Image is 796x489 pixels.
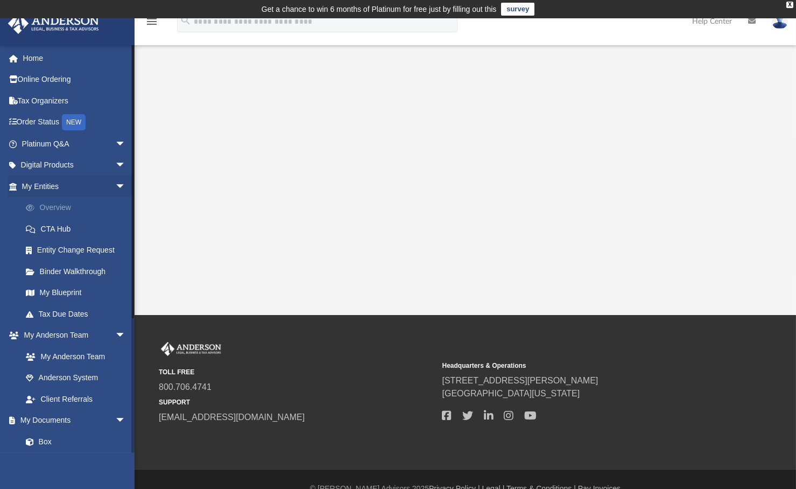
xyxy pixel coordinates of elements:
a: My Entitiesarrow_drop_down [8,176,142,197]
a: CTA Hub [15,218,142,240]
a: My Documentsarrow_drop_down [8,410,137,431]
a: Digital Productsarrow_drop_down [8,155,142,176]
a: Platinum Q&Aarrow_drop_down [8,133,142,155]
a: Home [8,47,142,69]
a: Binder Walkthrough [15,261,142,282]
i: search [180,15,192,26]
img: Anderson Advisors Platinum Portal [5,13,102,34]
a: Client Referrals [15,388,137,410]
img: Anderson Advisors Platinum Portal [159,342,223,356]
div: NEW [62,114,86,130]
a: menu [145,20,158,28]
span: arrow_drop_down [115,176,137,198]
a: survey [501,3,534,16]
small: SUPPORT [159,397,435,407]
a: [STREET_ADDRESS][PERSON_NAME] [442,376,598,385]
div: Get a chance to win 6 months of Platinum for free just by filling out this [262,3,497,16]
span: arrow_drop_down [115,155,137,177]
a: Box [15,431,131,452]
span: arrow_drop_down [115,325,137,347]
i: menu [145,15,158,28]
a: My Blueprint [15,282,137,304]
a: Tax Organizers [8,90,142,111]
span: arrow_drop_down [115,410,137,432]
div: close [786,2,793,8]
span: arrow_drop_down [115,133,137,155]
a: My Anderson Teamarrow_drop_down [8,325,137,346]
a: Order StatusNEW [8,111,142,134]
a: Tax Due Dates [15,303,142,325]
a: Overview [15,197,142,219]
a: [GEOGRAPHIC_DATA][US_STATE] [442,389,580,398]
small: Headquarters & Operations [442,361,718,371]
a: My Anderson Team [15,346,131,367]
a: [EMAIL_ADDRESS][DOMAIN_NAME] [159,413,305,422]
a: 800.706.4741 [159,382,212,392]
a: Online Ordering [8,69,142,90]
small: TOLL FREE [159,367,435,377]
a: Entity Change Request [15,240,142,261]
a: Meeting Minutes [15,452,137,474]
a: Anderson System [15,367,137,389]
img: User Pic [772,13,788,29]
